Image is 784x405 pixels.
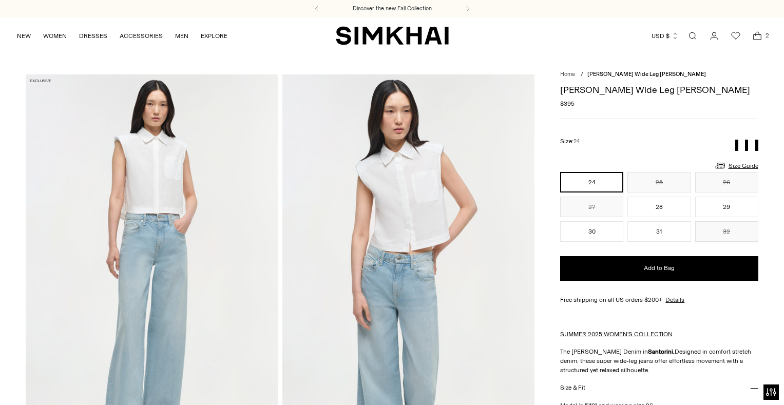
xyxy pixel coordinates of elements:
[581,70,583,79] div: /
[695,221,758,242] button: 32
[627,197,691,217] button: 28
[560,137,580,146] label: Size:
[587,71,706,78] span: [PERSON_NAME] Wide Leg [PERSON_NAME]
[17,25,31,47] a: NEW
[665,295,684,304] a: Details
[725,26,746,46] a: Wishlist
[644,264,675,273] span: Add to Bag
[652,25,679,47] button: USD $
[560,99,575,108] span: $395
[560,295,758,304] div: Free shipping on all US orders $200+
[560,197,623,217] button: 27
[762,31,772,40] span: 2
[704,26,724,46] a: Go to the account page
[682,26,703,46] a: Open search modal
[175,25,188,47] a: MEN
[43,25,67,47] a: WOMEN
[120,25,163,47] a: ACCESSORIES
[560,375,758,401] button: Size & Fit
[695,197,758,217] button: 29
[79,25,107,47] a: DRESSES
[560,71,575,78] a: Home
[695,172,758,192] button: 26
[201,25,227,47] a: EXPLORE
[560,172,623,192] button: 24
[560,70,758,79] nav: breadcrumbs
[560,85,758,94] h1: [PERSON_NAME] Wide Leg [PERSON_NAME]
[627,221,691,242] button: 31
[648,348,675,355] strong: Santorini.
[560,347,758,375] p: The [PERSON_NAME] Denim in Designed in comfort stretch denim, these super wide-leg jeans offer ef...
[573,138,580,145] span: 24
[560,384,585,391] h3: Size & Fit
[627,172,691,192] button: 25
[714,159,758,172] a: Size Guide
[560,331,673,338] a: SUMMER 2025 WOMEN'S COLLECTION
[336,26,449,46] a: SIMKHAI
[560,221,623,242] button: 30
[747,26,768,46] a: Open cart modal
[560,256,758,281] button: Add to Bag
[353,5,432,13] a: Discover the new Fall Collection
